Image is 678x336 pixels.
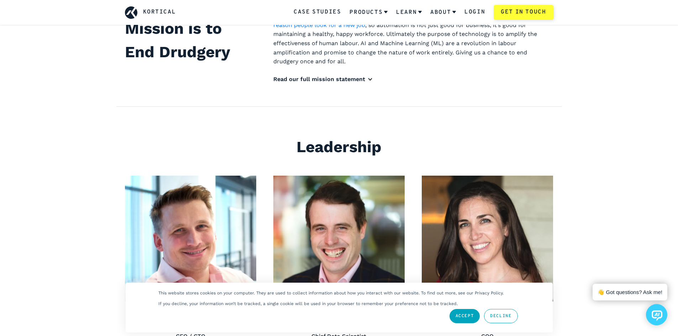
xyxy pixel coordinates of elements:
[273,12,538,28] a: boredom is the top reason people look for a new job
[294,8,341,17] a: Case Studies
[125,135,553,159] h2: Leadership
[450,309,480,323] a: Accept
[349,3,388,22] a: Products
[273,75,553,84] div: Read our full mission statement
[273,176,405,302] img: Alex Allan
[125,176,256,302] img: Andy Gray
[158,301,458,306] p: If you decline, your information won’t be tracked, a single cookie will be used in your browser t...
[464,8,485,17] a: Login
[158,290,504,295] p: This website stores cookies on your computer. They are used to collect information about how you ...
[484,309,517,323] a: Decline
[396,3,422,22] a: Learn
[494,5,553,20] a: Get in touch
[143,8,176,17] a: Kortical
[422,176,553,302] img: Barbara Johnson
[430,3,456,22] a: About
